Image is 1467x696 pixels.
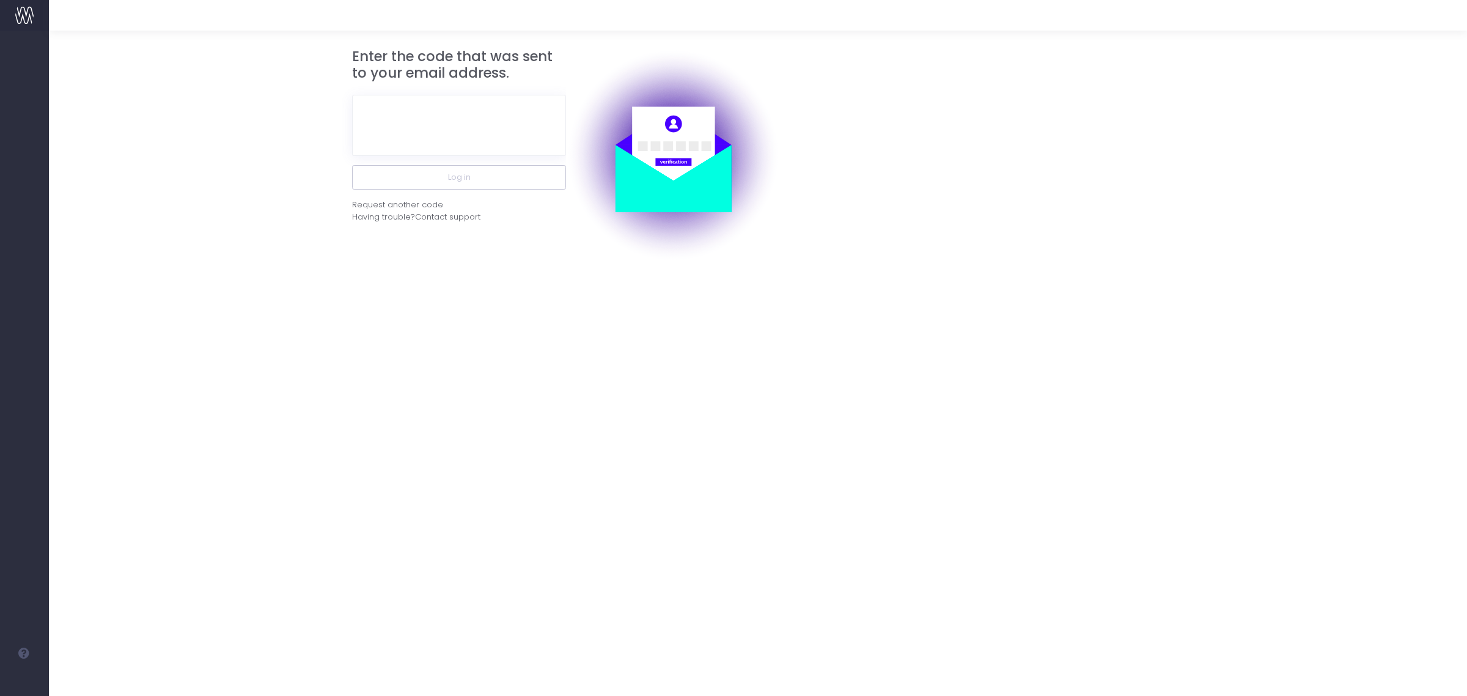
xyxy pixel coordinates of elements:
[415,211,480,223] span: Contact support
[566,48,780,262] img: auth.png
[352,165,566,190] button: Log in
[352,211,566,223] div: Having trouble?
[15,672,34,690] img: images/default_profile_image.png
[352,48,566,82] h3: Enter the code that was sent to your email address.
[352,199,443,211] div: Request another code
